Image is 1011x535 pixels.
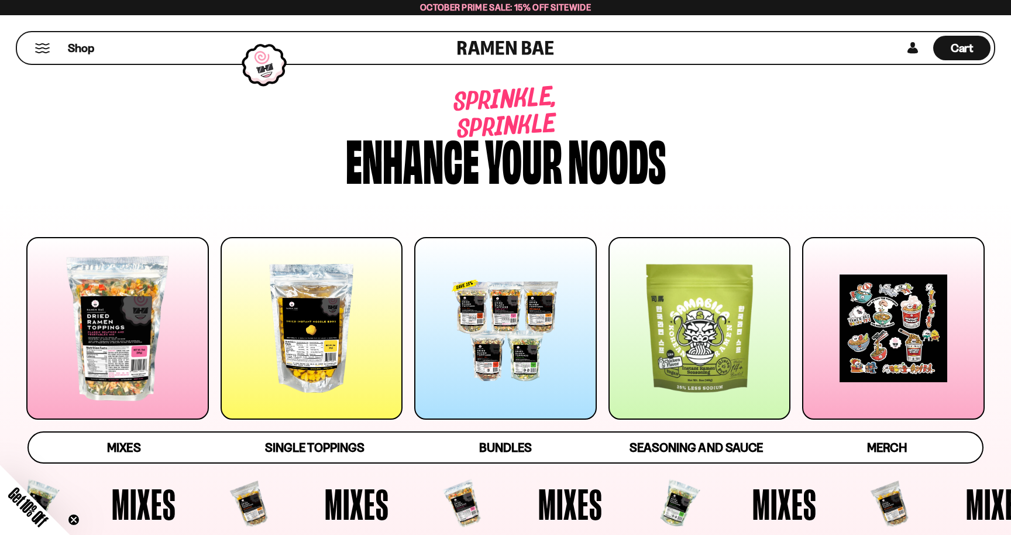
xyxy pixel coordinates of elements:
a: Seasoning and Sauce [601,433,792,462]
button: Mobile Menu Trigger [35,43,50,53]
span: October Prime Sale: 15% off Sitewide [420,2,591,13]
span: Bundles [479,440,532,455]
span: Mixes [107,440,140,455]
span: Mixes [112,482,176,526]
a: Mixes [29,433,219,462]
span: Get 10% Off [5,484,51,530]
a: Merch [792,433,982,462]
span: Cart [951,41,974,55]
a: Single Toppings [219,433,410,462]
div: your [485,131,562,186]
span: Mixes [538,482,603,526]
span: Mixes [752,482,817,526]
a: Shop [68,36,94,60]
span: Shop [68,40,94,56]
button: Close teaser [68,514,80,526]
a: Bundles [410,433,601,462]
span: Seasoning and Sauce [630,440,762,455]
div: noods [568,131,666,186]
span: Merch [867,440,906,455]
div: Cart [933,32,991,64]
span: Single Toppings [265,440,364,455]
div: Enhance [346,131,479,186]
span: Mixes [325,482,389,526]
